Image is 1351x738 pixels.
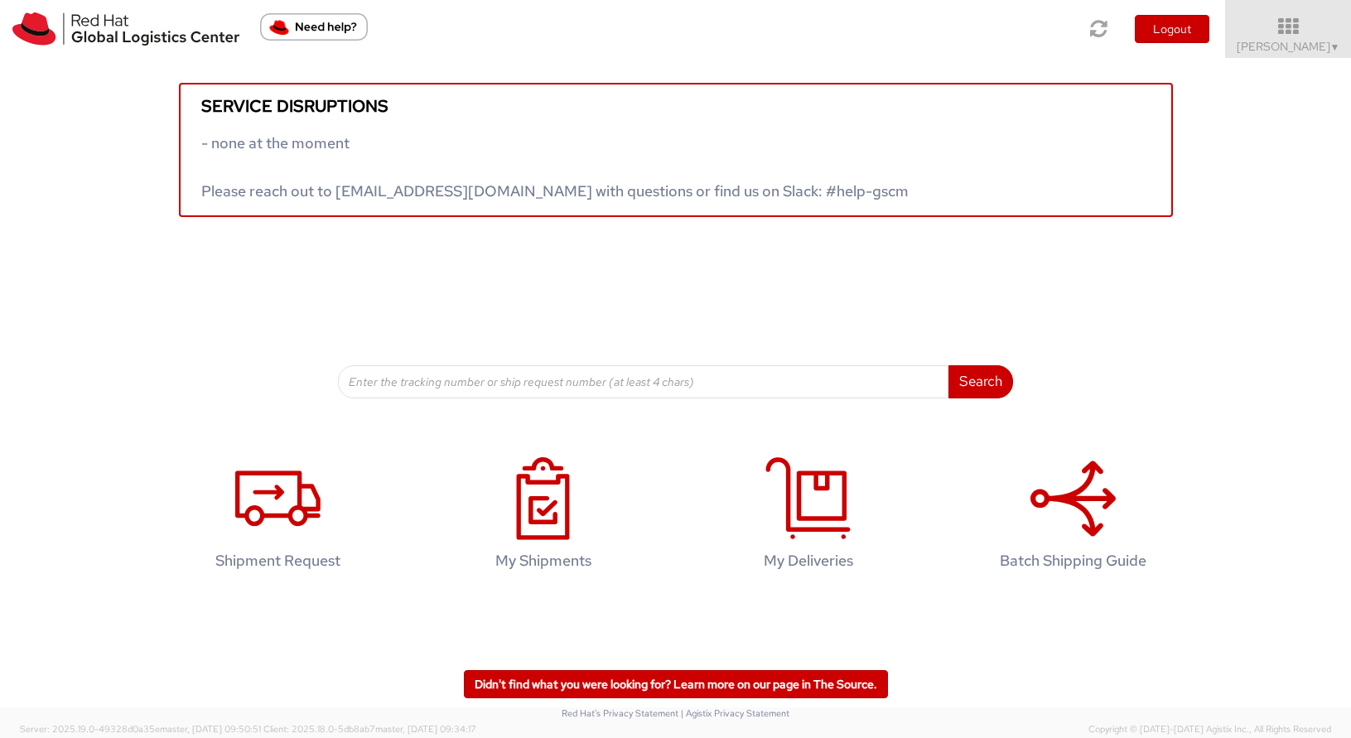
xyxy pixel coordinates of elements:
[12,12,239,46] img: rh-logistics-00dfa346123c4ec078e1.svg
[263,723,476,735] span: Client: 2025.18.0-5db8ab7
[949,440,1198,595] a: Batch Shipping Guide
[375,723,476,735] span: master, [DATE] 09:34:17
[464,670,888,698] a: Didn't find what you were looking for? Learn more on our page in The Source.
[419,440,668,595] a: My Shipments
[201,97,1151,115] h5: Service disruptions
[154,440,403,595] a: Shipment Request
[160,723,261,735] span: master, [DATE] 09:50:51
[702,552,915,569] h4: My Deliveries
[201,133,909,200] span: - none at the moment Please reach out to [EMAIL_ADDRESS][DOMAIN_NAME] with questions or find us o...
[179,83,1173,217] a: Service disruptions - none at the moment Please reach out to [EMAIL_ADDRESS][DOMAIN_NAME] with qu...
[20,723,261,735] span: Server: 2025.19.0-49328d0a35e
[1330,41,1340,54] span: ▼
[684,440,933,595] a: My Deliveries
[681,707,789,719] a: | Agistix Privacy Statement
[562,707,678,719] a: Red Hat's Privacy Statement
[967,552,1180,569] h4: Batch Shipping Guide
[1135,15,1209,43] button: Logout
[260,13,368,41] button: Need help?
[1088,723,1331,736] span: Copyright © [DATE]-[DATE] Agistix Inc., All Rights Reserved
[171,552,385,569] h4: Shipment Request
[338,365,950,398] input: Enter the tracking number or ship request number (at least 4 chars)
[437,552,650,569] h4: My Shipments
[948,365,1013,398] button: Search
[1237,39,1340,54] span: [PERSON_NAME]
